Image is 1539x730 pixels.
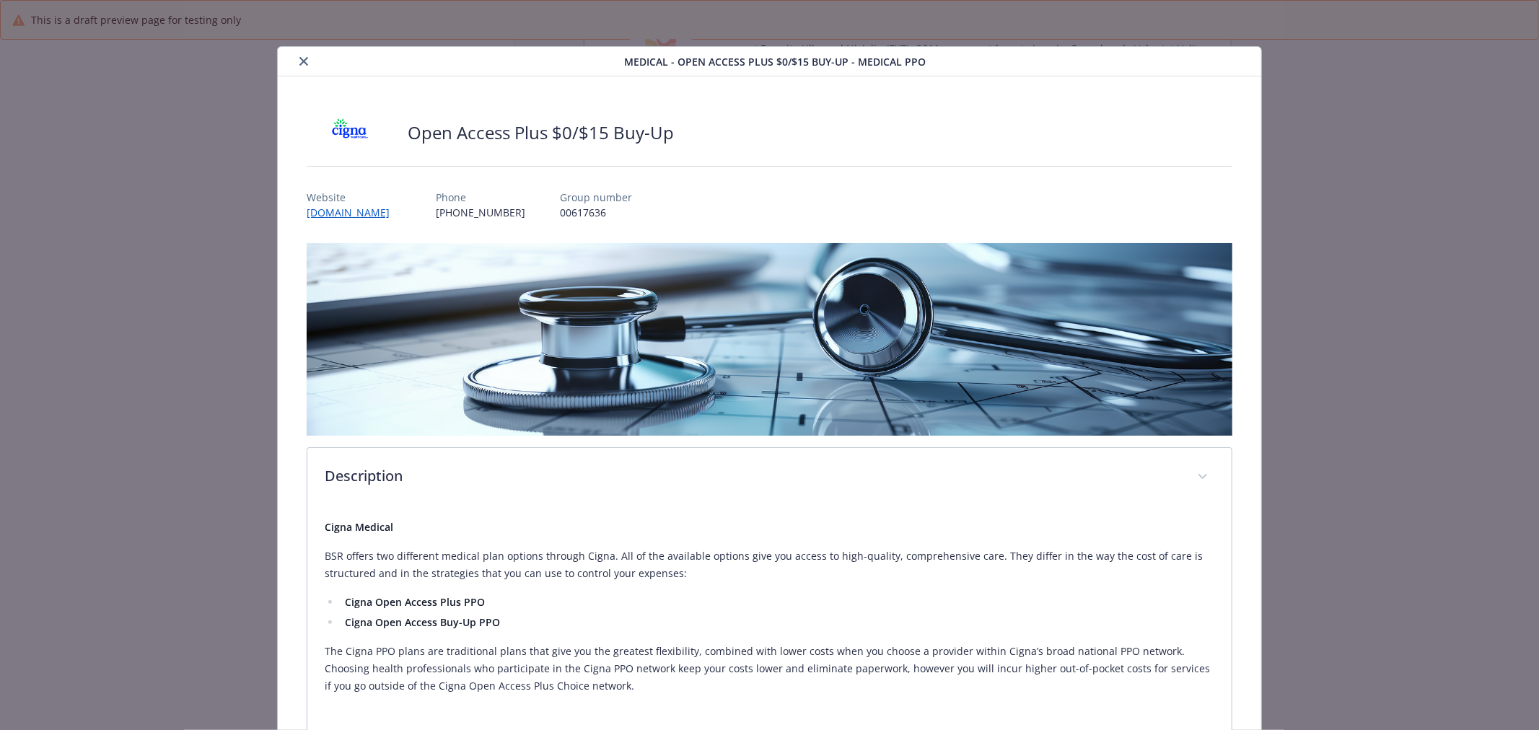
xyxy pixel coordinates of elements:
p: [PHONE_NUMBER] [436,205,525,220]
p: Phone [436,190,525,205]
h2: Open Access Plus $0/$15 Buy-Up [408,120,674,145]
strong: Cigna Open Access Plus PPO [345,595,485,609]
div: Description [307,448,1232,507]
p: 00617636 [560,205,632,220]
p: Website [307,190,401,205]
img: CIGNA [307,111,393,154]
p: Description [325,465,1180,487]
strong: Cigna Medical [325,520,393,534]
strong: Cigna Open Access Buy-Up PPO [345,615,500,629]
span: Medical - Open Access Plus $0/$15 Buy-Up - Medical PPO [625,54,926,69]
button: close [295,53,312,70]
img: banner [307,243,1232,436]
p: Group number [560,190,632,205]
p: BSR offers two different medical plan options through Cigna. All of the available options give yo... [325,547,1214,582]
a: [DOMAIN_NAME] [307,206,401,219]
p: The Cigna PPO plans are traditional plans that give you the greatest flexibility, combined with l... [325,643,1214,695]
